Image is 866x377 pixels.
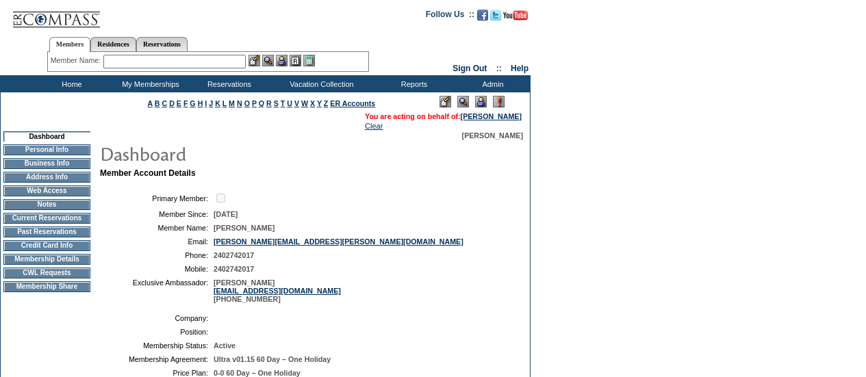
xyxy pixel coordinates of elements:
td: Credit Card Info [3,240,90,251]
td: Admin [452,75,531,92]
td: Membership Status: [105,341,208,350]
img: Log Concern/Member Elevation [493,96,505,107]
a: Q [259,99,264,107]
td: Position: [105,328,208,336]
td: Follow Us :: [426,8,474,25]
td: Past Reservations [3,226,90,237]
a: Members [49,37,91,52]
span: [PERSON_NAME] [214,224,275,232]
a: [PERSON_NAME] [461,112,522,120]
span: 2402742017 [214,265,254,273]
td: Home [31,75,110,92]
td: Reports [373,75,452,92]
span: 2402742017 [214,251,254,259]
td: CWL Requests [3,268,90,278]
td: My Memberships [110,75,188,92]
td: Exclusive Ambassador: [105,278,208,303]
td: Member Since: [105,210,208,218]
img: b_calculator.gif [303,55,315,66]
a: Help [511,64,528,73]
a: P [252,99,257,107]
td: Membership Share [3,281,90,292]
a: F [183,99,188,107]
a: Residences [90,37,136,51]
a: Sign Out [453,64,487,73]
span: 0-0 60 Day – One Holiday [214,369,301,377]
td: Business Info [3,158,90,169]
b: Member Account Details [100,168,196,178]
a: R [266,99,272,107]
img: Become our fan on Facebook [477,10,488,21]
a: A [148,99,153,107]
span: :: [496,64,502,73]
a: U [287,99,292,107]
a: V [294,99,299,107]
a: T [281,99,285,107]
td: Web Access [3,185,90,196]
a: Become our fan on Facebook [477,14,488,22]
a: N [237,99,242,107]
td: Mobile: [105,265,208,273]
td: Member Name: [105,224,208,232]
a: S [274,99,279,107]
img: pgTtlDashboard.gif [99,140,373,167]
a: Y [317,99,322,107]
span: [DATE] [214,210,238,218]
a: H [198,99,203,107]
span: You are acting on behalf of: [365,112,522,120]
td: Membership Agreement: [105,355,208,363]
td: Email: [105,237,208,246]
img: b_edit.gif [249,55,260,66]
td: Membership Details [3,254,90,265]
img: Follow us on Twitter [490,10,501,21]
a: W [301,99,308,107]
span: [PERSON_NAME] [PHONE_NUMBER] [214,278,341,303]
a: ER Accounts [330,99,375,107]
span: Active [214,341,235,350]
img: Reservations [290,55,301,66]
td: Notes [3,199,90,210]
span: Ultra v01.15 60 Day – One Holiday [214,355,331,363]
div: Member Name: [51,55,103,66]
a: O [244,99,250,107]
a: J [209,99,213,107]
td: Vacation Collection [267,75,373,92]
a: D [169,99,175,107]
a: Subscribe to our YouTube Channel [503,14,528,22]
a: L [222,99,227,107]
td: Reservations [188,75,267,92]
td: Personal Info [3,144,90,155]
a: Reservations [136,37,188,51]
a: I [205,99,207,107]
span: [PERSON_NAME] [462,131,523,140]
td: Price Plan: [105,369,208,377]
img: Impersonate [475,96,487,107]
a: G [190,99,195,107]
a: Clear [365,122,383,130]
a: C [162,99,167,107]
a: Follow us on Twitter [490,14,501,22]
img: Impersonate [276,55,288,66]
img: View [262,55,274,66]
td: Primary Member: [105,192,208,205]
a: Z [324,99,329,107]
td: Dashboard [3,131,90,142]
td: Address Info [3,172,90,183]
img: Edit Mode [440,96,451,107]
a: [PERSON_NAME][EMAIL_ADDRESS][PERSON_NAME][DOMAIN_NAME] [214,237,463,246]
a: X [310,99,315,107]
a: B [155,99,160,107]
a: M [229,99,235,107]
td: Phone: [105,251,208,259]
img: View Mode [457,96,469,107]
a: K [215,99,220,107]
td: Current Reservations [3,213,90,224]
a: [EMAIL_ADDRESS][DOMAIN_NAME] [214,287,341,295]
img: Subscribe to our YouTube Channel [503,10,528,21]
a: E [177,99,181,107]
td: Company: [105,314,208,322]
